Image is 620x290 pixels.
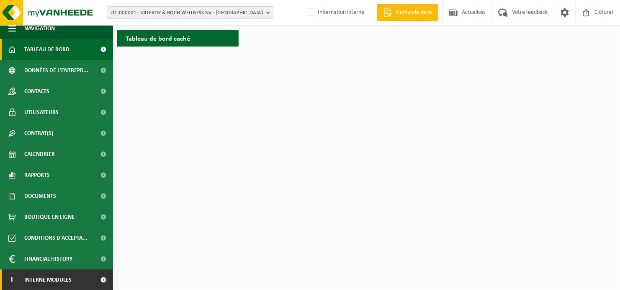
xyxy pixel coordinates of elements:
[377,4,438,21] a: Demande devis
[24,165,50,186] span: Rapports
[117,30,198,46] h2: Tableau de bord caché
[24,186,56,207] span: Documents
[394,8,434,17] span: Demande devis
[107,6,274,19] button: 01-000001 - VILLEROY & BOCH WELLNESS NV - [GEOGRAPHIC_DATA]
[24,207,75,228] span: Boutique en ligne
[24,144,55,165] span: Calendrier
[24,60,88,81] span: Données de l'entrepr...
[24,102,59,123] span: Utilisateurs
[24,18,55,39] span: Navigation
[24,249,72,269] span: Financial History
[306,6,364,19] label: Information interne
[24,123,53,144] span: Contrat(s)
[111,7,263,19] span: 01-000001 - VILLEROY & BOCH WELLNESS NV - [GEOGRAPHIC_DATA]
[24,39,69,60] span: Tableau de bord
[24,228,87,249] span: Conditions d'accepta...
[24,81,49,102] span: Contacts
